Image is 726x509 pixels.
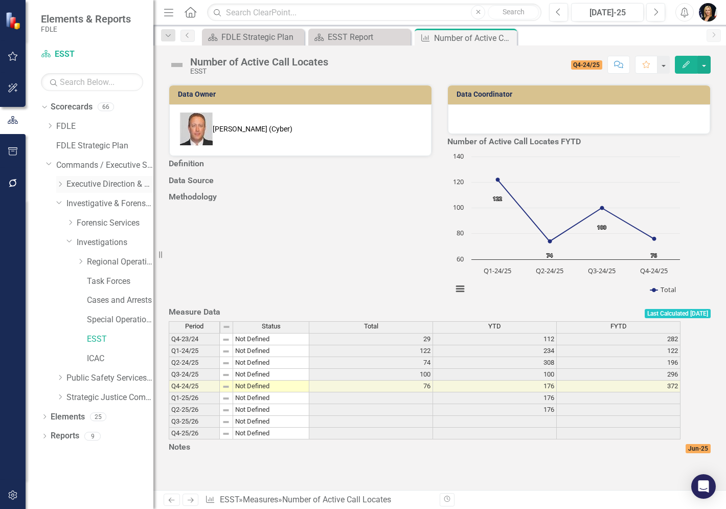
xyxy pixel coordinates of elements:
[282,495,391,504] div: Number of Active Call Locates
[169,57,185,73] img: Not Defined
[433,381,557,392] td: 176
[557,357,680,369] td: 196
[222,359,230,367] img: 8DAGhfEEPCf229AAAAAElFTkSuQmCC
[597,224,606,231] text: 100
[169,307,407,317] h3: Measure Data
[328,31,408,43] div: ESST Report
[651,252,657,259] text: 76
[56,140,153,152] a: FDLE Strategic Plan
[87,276,153,287] a: Task Forces
[557,369,680,381] td: 296
[503,8,525,16] span: Search
[41,73,143,91] input: Search Below...
[309,345,433,357] td: 122
[222,336,230,344] img: 8DAGhfEEPCf229AAAAAElFTkSuQmCC
[233,369,309,381] td: Not Defined
[87,314,153,326] a: Special Operations Team
[453,282,467,296] button: View chart menu, Chart
[169,381,220,392] td: Q4-24/25
[169,392,220,404] td: Q1-25/26
[205,494,432,506] div: » »
[41,13,131,25] span: Elements & Reports
[233,416,309,428] td: Not Defined
[233,333,309,345] td: Not Defined
[84,432,101,440] div: 9
[493,195,502,202] text: 122
[453,177,464,186] text: 120
[66,392,153,404] a: Strategic Justice Command
[243,495,278,504] a: Measures
[447,151,685,305] svg: Interactive chart
[98,103,114,112] div: 66
[87,334,153,345] a: ESST
[433,357,557,369] td: 308
[488,323,501,330] span: YTD
[588,266,616,275] text: Q3-24/25
[66,179,153,190] a: Executive Direction & Business Support
[433,392,557,404] td: 176
[220,495,239,504] a: ESST
[496,178,500,182] path: Q1-24/25, 122. Total.
[364,323,378,330] span: Total
[433,369,557,381] td: 100
[484,266,511,275] text: Q1-24/25
[262,323,281,330] span: Status
[169,404,220,416] td: Q2-25/26
[222,406,230,414] img: 8DAGhfEEPCf229AAAAAElFTkSuQmCC
[66,198,153,210] a: Investigative & Forensic Services Command
[433,404,557,416] td: 176
[434,32,514,45] div: Number of Active Call Locates
[180,113,213,145] img: William Bullough
[557,333,680,345] td: 282
[87,353,153,365] a: ICAC
[178,91,426,98] h3: Data Owner
[222,430,230,438] img: 8DAGhfEEPCf229AAAAAElFTkSuQmCC
[233,381,309,392] td: Not Defined
[686,444,711,453] span: Jun-25
[652,237,656,241] path: Q4-24/25, 76. Total.
[447,137,711,146] h3: Number of Active Call Locates FYTD
[600,206,604,210] path: Q3-24/25, 100. Total.
[169,357,220,369] td: Q2-24/25
[699,3,717,21] button: Heather Pence
[447,151,711,305] div: Chart. Highcharts interactive chart.
[233,428,309,439] td: Not Defined
[169,442,420,452] h3: Notes
[575,7,640,19] div: [DATE]-25
[51,411,85,423] a: Elements
[87,295,153,306] a: Cases and Arrests
[169,333,220,345] td: Q4-23/24
[87,256,153,268] a: Regional Operations Centers
[571,60,603,70] span: Q4-24/25
[222,323,231,331] img: 8DAGhfEEPCf229AAAAAElFTkSuQmCC
[433,333,557,345] td: 112
[309,381,433,392] td: 76
[536,266,563,275] text: Q2-24/25
[77,237,153,249] a: Investigations
[309,333,433,345] td: 29
[56,160,153,171] a: Commands / Executive Support Branch
[457,228,464,237] text: 80
[169,428,220,439] td: Q4-25/26
[5,12,23,30] img: ClearPoint Strategy
[222,383,230,391] img: 8DAGhfEEPCf229AAAAAElFTkSuQmCC
[548,239,552,244] path: Q2-24/25, 74. Total.
[233,404,309,416] td: Not Defined
[233,345,309,357] td: Not Defined
[169,176,432,185] h3: Data Source
[311,31,408,43] a: ESST Report
[222,394,230,403] img: 8DAGhfEEPCf229AAAAAElFTkSuQmCC
[547,252,553,259] text: 74
[233,392,309,404] td: Not Defined
[222,371,230,379] img: 8DAGhfEEPCf229AAAAAElFTkSuQmCC
[645,309,711,318] span: Last Calculated [DATE]
[222,347,230,356] img: 8DAGhfEEPCf229AAAAAElFTkSuQmCC
[488,5,539,19] button: Search
[221,31,302,43] div: FDLE Strategic Plan
[453,151,464,161] text: 140
[41,49,143,60] a: ESST
[51,430,79,442] a: Reports
[233,357,309,369] td: Not Defined
[207,4,541,21] input: Search ClearPoint...
[453,203,464,212] text: 100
